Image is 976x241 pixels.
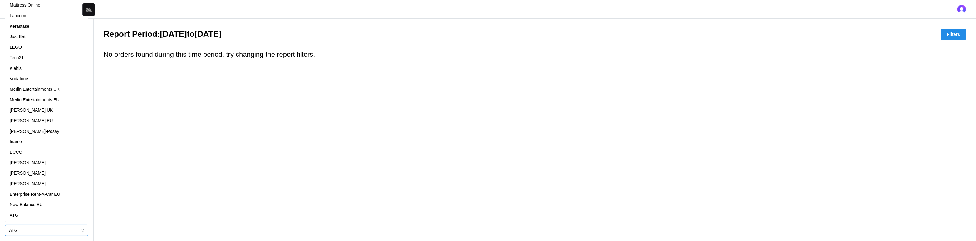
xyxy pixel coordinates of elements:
[10,191,60,198] p: Enterprise Rent-A-Car EU
[10,160,46,166] p: [PERSON_NAME]
[10,12,28,19] p: Lancome
[10,181,46,187] p: [PERSON_NAME]
[10,33,26,40] p: Just Eat
[10,2,40,9] p: Mattress Online
[10,118,53,124] p: [PERSON_NAME] EU
[10,170,46,177] p: [PERSON_NAME]
[947,29,960,40] span: Filters
[941,29,966,40] button: Filters
[10,201,43,208] p: New Balance EU
[5,225,88,236] button: ATG
[957,5,966,14] button: Open user button
[10,55,24,61] p: Tech21
[10,97,60,104] p: Merlin Entertainments EU
[10,75,28,82] p: Vodafone
[10,107,53,114] p: [PERSON_NAME] UK
[10,23,29,30] p: Kerastase
[10,212,18,219] p: ATG
[10,149,22,156] p: ECCO
[10,65,22,72] p: Kiehls
[10,86,60,93] p: Merlin Entertainments UK
[10,44,22,51] p: LEGO
[104,29,221,40] h2: Report Period: [DATE] to [DATE]
[10,138,22,145] p: Inamo
[10,128,59,135] p: [PERSON_NAME]-Posay
[957,5,966,14] img: 's logo
[104,50,966,60] h3: No orders found during this time period, try changing the report filters.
